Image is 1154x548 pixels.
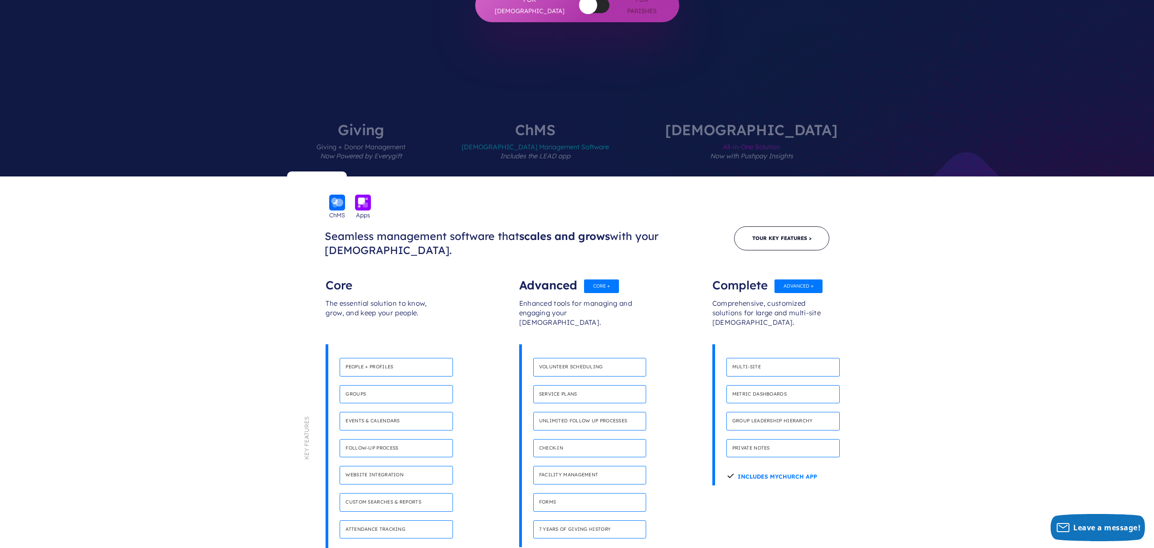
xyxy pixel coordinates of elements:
[519,272,635,290] div: Advanced
[710,152,793,160] em: Now with Pushpay Insights
[329,210,345,220] span: ChMS
[726,466,817,485] h4: Includes Mychurch App
[1073,523,1140,533] span: Leave a message!
[533,466,647,484] h4: Facility management
[329,195,345,210] img: icon_chms-bckgrnd-600x600-1.png
[434,122,636,176] label: ChMS
[533,493,647,512] h4: Forms
[326,272,442,290] div: Core
[519,290,635,344] div: Enhanced tools for managing and engaging your [DEMOGRAPHIC_DATA].
[533,439,647,458] h4: Check-in
[726,358,840,377] h4: Multi-site
[340,385,453,404] h4: Groups
[726,385,840,404] h4: Metric dashboards
[320,152,402,160] em: Now Powered by Everygift
[734,226,829,250] a: Tour Key Features >
[340,493,453,512] h4: Custom searches & reports
[533,385,647,404] h4: Service plans
[340,520,453,539] h4: Attendance tracking
[533,358,647,377] h4: Volunteer scheduling
[289,122,433,176] label: Giving
[712,272,828,290] div: Complete
[355,195,371,210] img: icon_apps-bckgrnd-600x600-1.png
[726,412,840,431] h4: Group leadership hierarchy
[1051,514,1145,541] button: Leave a message!
[712,290,828,344] div: Comprehensive, customized solutions for large and multi-site [DEMOGRAPHIC_DATA].
[500,152,570,160] em: Includes the LEAD app
[665,137,838,176] span: All-in-One Solution
[533,412,647,431] h4: Unlimited follow up processes
[326,290,442,344] div: The essential solution to know, grow, and keep your people.
[340,412,453,431] h4: Events & calendars
[340,358,453,377] h4: People + Profiles
[340,439,453,458] h4: Follow-up process
[462,137,609,176] span: [DEMOGRAPHIC_DATA] Management Software
[356,210,370,220] span: Apps
[726,439,840,458] h4: Private notes
[519,230,610,243] span: scales and grows
[638,122,865,176] label: [DEMOGRAPHIC_DATA]
[325,230,735,257] h3: Seamless management software that with your [DEMOGRAPHIC_DATA].
[316,137,405,176] span: Giving + Donor Management
[533,520,647,539] h4: 7 years of giving history
[340,466,453,484] h4: Website integration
